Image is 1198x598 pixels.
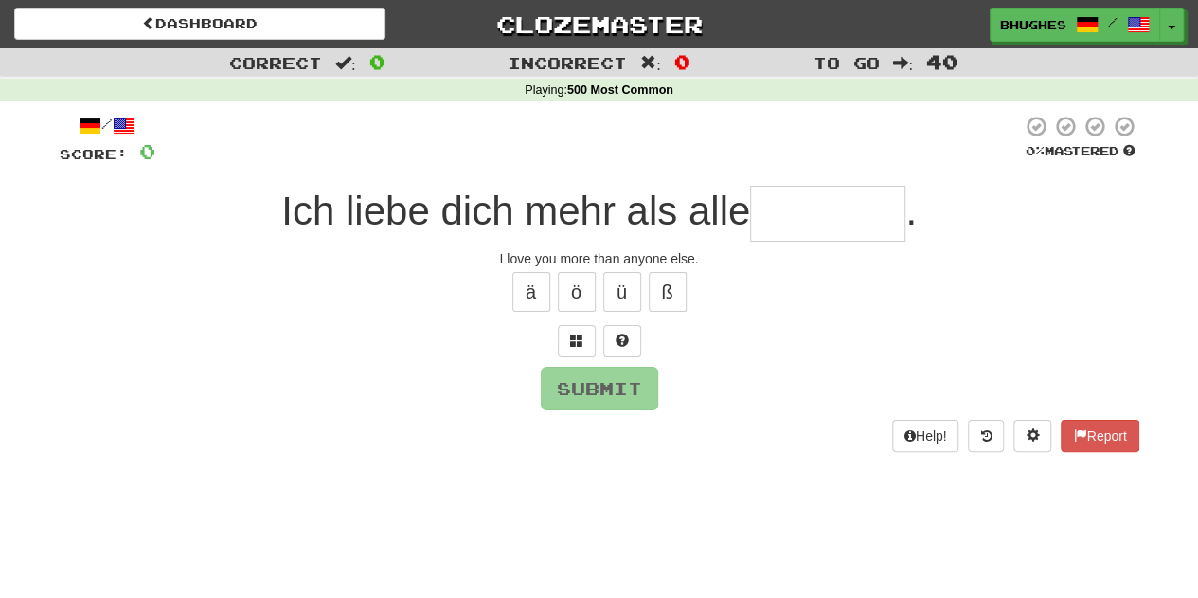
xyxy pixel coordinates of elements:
div: / [60,115,155,138]
span: : [640,55,661,71]
span: : [335,55,356,71]
span: Ich liebe dich mehr als alle [281,189,750,233]
a: Dashboard [14,8,385,40]
span: 0 % [1026,143,1045,158]
span: Incorrect [508,53,627,72]
span: 0 [369,50,385,73]
button: Report [1061,420,1138,452]
button: ä [512,272,550,312]
span: Score: [60,146,128,162]
button: ü [603,272,641,312]
span: 40 [926,50,958,73]
button: ß [649,272,687,312]
button: Switch sentence to multiple choice alt+p [558,325,596,357]
div: I love you more than anyone else. [60,249,1139,268]
span: : [892,55,913,71]
button: Submit [541,367,658,410]
button: ö [558,272,596,312]
span: To go [813,53,879,72]
span: bhughes [1000,16,1066,33]
span: . [905,189,917,233]
div: Mastered [1022,143,1139,160]
button: Single letter hint - you only get 1 per sentence and score half the points! alt+h [603,325,641,357]
span: 0 [674,50,690,73]
span: Correct [229,53,322,72]
span: 0 [139,139,155,163]
button: Round history (alt+y) [968,420,1004,452]
strong: 500 Most Common [567,83,673,97]
a: Clozemaster [414,8,785,41]
button: Help! [892,420,959,452]
a: bhughes / [990,8,1160,42]
span: / [1108,15,1118,28]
